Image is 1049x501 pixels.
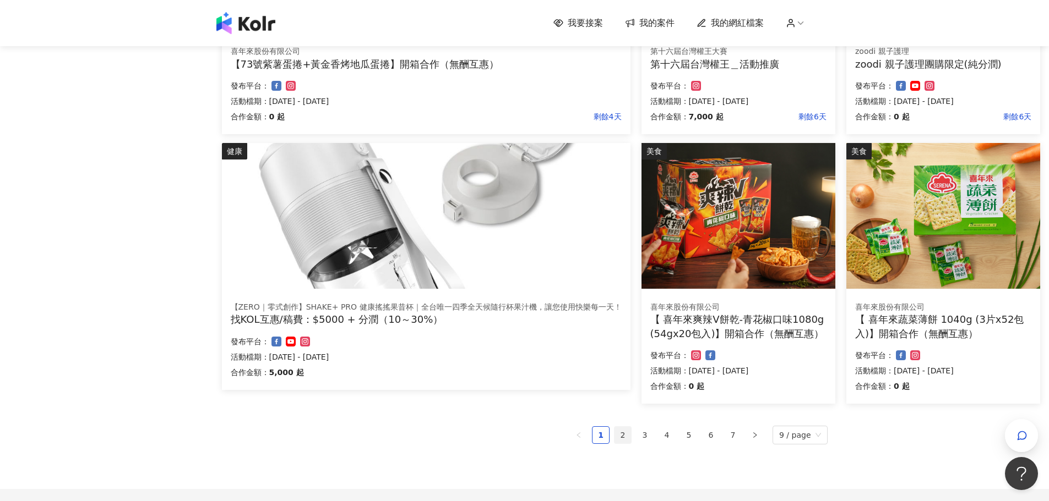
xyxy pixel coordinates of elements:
[231,95,622,108] p: 活動檔期：[DATE] - [DATE]
[724,110,827,123] p: 剩餘6天
[1005,457,1038,490] iframe: Help Scout Beacon - Open
[637,427,653,443] a: 3
[593,427,609,443] a: 1
[910,110,1032,123] p: 剩餘6天
[659,427,675,443] a: 4
[846,143,1040,289] img: 喜年來蔬菜薄餅 1040g (3片x52包入
[650,302,827,313] div: 喜年來股份有限公司
[894,110,910,123] p: 0 起
[725,427,741,443] a: 7
[752,432,758,438] span: right
[650,379,689,393] p: 合作金額：
[231,366,269,379] p: 合作金額：
[285,110,621,123] p: 剩餘4天
[650,57,827,71] div: 第十六屆台灣權王＿活動推廣
[681,427,697,443] a: 5
[855,364,1031,377] p: 活動檔期：[DATE] - [DATE]
[855,79,894,92] p: 發布平台：
[231,350,622,364] p: 活動檔期：[DATE] - [DATE]
[625,17,675,29] a: 我的案件
[855,349,894,362] p: 發布平台：
[650,364,827,377] p: 活動檔期：[DATE] - [DATE]
[855,46,1031,57] div: zoodi 親子護理
[855,379,894,393] p: 合作金額：
[231,79,269,92] p: 發布平台：
[568,17,603,29] span: 我要接案
[779,426,821,444] span: 9 / page
[894,379,910,393] p: 0 起
[216,12,275,34] img: logo
[689,110,724,123] p: 7,000 起
[650,349,689,362] p: 發布平台：
[650,46,827,57] div: 第十六屆台灣權王大賽
[855,95,1031,108] p: 活動檔期：[DATE] - [DATE]
[269,110,285,123] p: 0 起
[615,427,631,443] a: 2
[222,143,631,289] img: 【ZERO｜零式創作】SHAKE+ pro 健康搖搖果昔杯｜全台唯一四季全天候隨行杯果汁機，讓您使用快樂每一天！
[570,426,588,444] button: left
[650,312,827,340] div: 【 喜年來爽辣V餅乾-青花椒口味1080g (54gx20包入)】開箱合作（無酬互惠）
[231,335,269,348] p: 發布平台：
[855,57,1031,71] div: zoodi 親子護理團購限定(純分潤)
[689,379,705,393] p: 0 起
[697,17,764,29] a: 我的網紅檔案
[650,110,689,123] p: 合作金額：
[231,110,269,123] p: 合作金額：
[855,312,1031,340] div: 【 喜年來蔬菜薄餅 1040g (3片x52包入)】開箱合作（無酬互惠）
[746,426,764,444] li: Next Page
[222,143,247,159] div: 健康
[650,95,827,108] p: 活動檔期：[DATE] - [DATE]
[650,79,689,92] p: 發布平台：
[553,17,603,29] a: 我要接案
[639,17,675,29] span: 我的案件
[855,110,894,123] p: 合作金額：
[746,426,764,444] button: right
[231,46,622,57] div: 喜年來股份有限公司
[231,302,622,313] div: 【ZERO｜零式創作】SHAKE+ PRO 健康搖搖果昔杯｜全台唯一四季全天候隨行杯果汁機，讓您使用快樂每一天！
[855,302,1031,313] div: 喜年來股份有限公司
[773,426,828,444] div: Page Size
[711,17,764,29] span: 我的網紅檔案
[231,312,622,326] div: 找KOL互惠/稿費：$5000 + 分潤（10～30%）
[231,57,622,71] div: 【73號紫薯蛋捲+黃金香烤地瓜蛋捲】開箱合作（無酬互惠）
[570,426,588,444] li: Previous Page
[846,143,872,159] div: 美食
[269,366,304,379] p: 5,000 起
[703,427,719,443] a: 6
[575,432,582,438] span: left
[642,143,667,159] div: 美食
[642,143,835,289] img: 喜年來爽辣V餅乾-青花椒口味1080g (54gx20包入)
